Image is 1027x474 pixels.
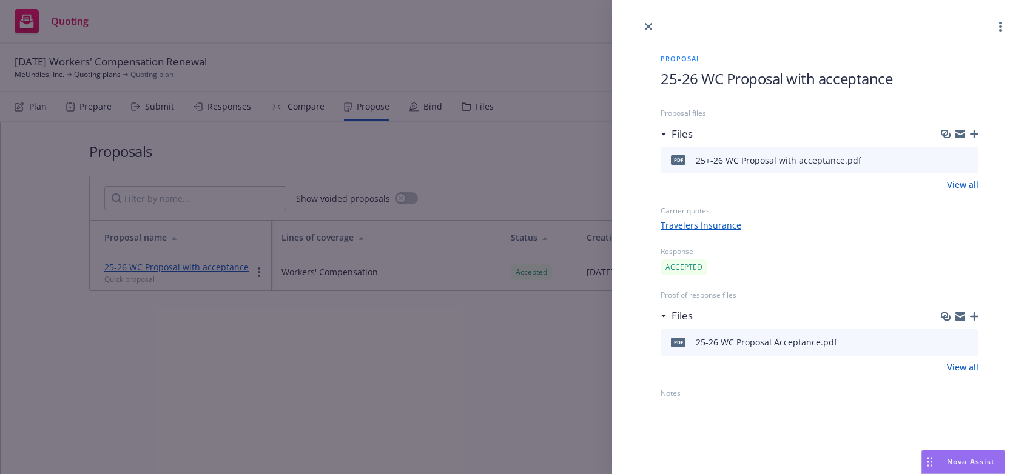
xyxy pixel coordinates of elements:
h3: Files [672,308,693,324]
span: Proof of response files [661,290,978,301]
span: Proposal [661,53,978,64]
span: Notes [661,388,978,399]
a: close [641,19,656,34]
span: Nova Assist [947,456,995,467]
span: Carrier quotes [661,205,978,216]
div: 25-26 WC Proposal Acceptance.pdf [696,336,837,349]
a: View all [947,178,978,191]
div: Files [661,308,693,324]
span: pdf [671,338,685,347]
h3: Files [672,126,693,142]
div: Drag to move [922,450,937,473]
button: preview file [963,335,974,350]
span: ACCEPTED [665,262,702,273]
a: Travelers Insurance [661,219,978,232]
span: Proposal files [661,108,978,119]
span: pdf [671,155,685,164]
button: Nova Assist [921,450,1005,474]
div: Files [661,126,693,142]
a: more [993,19,1008,34]
button: download file [943,153,953,167]
button: preview file [963,153,974,167]
div: 25+-26 WC Proposal with acceptance.pdf [696,154,861,167]
a: View all [947,361,978,373]
button: download file [943,335,953,350]
h1: 25-26 WC Proposal with acceptance [661,68,978,88]
span: Response [661,246,978,257]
